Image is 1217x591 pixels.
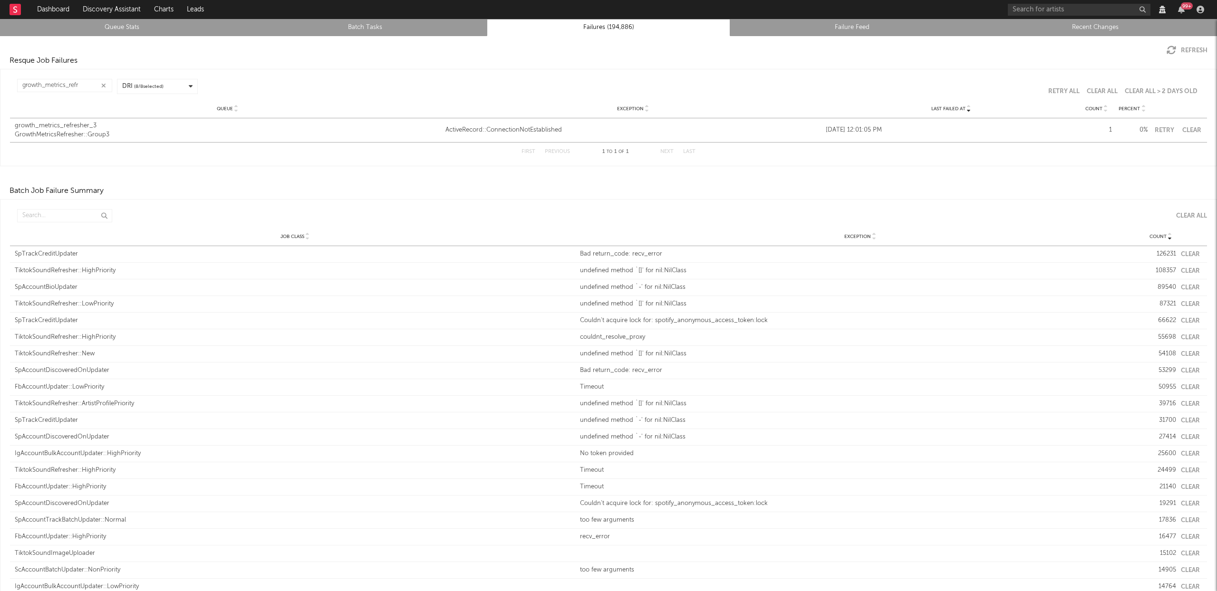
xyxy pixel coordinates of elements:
button: Clear [1181,301,1200,307]
div: SpAccountDiscoveredOnUpdater [15,366,575,375]
button: Previous [545,149,570,154]
button: Clear [1181,467,1200,474]
div: undefined method `-' for nil:NilClass [580,416,1140,425]
button: Refresh [1167,46,1207,55]
div: 54108 [1145,349,1176,359]
button: Clear [1181,351,1200,357]
button: Clear [1181,268,1200,274]
div: Bad return_code: recv_error [580,366,1140,375]
div: TiktokSoundRefresher::HighPriority [15,266,575,276]
button: Clear All [1087,88,1118,95]
div: 27414 [1145,432,1176,442]
div: FbAccountUpdater::LowPriority [15,382,575,392]
button: Clear [1181,418,1200,424]
div: undefined method `[]' for nil:NilClass [580,349,1140,359]
button: Clear [1181,285,1200,291]
div: Bad return_code: recv_error [580,249,1140,259]
button: Clear All > 2 Days Old [1125,88,1198,95]
a: Batch Tasks [249,22,482,33]
div: 21140 [1145,482,1176,492]
button: Last [683,149,695,154]
div: 50955 [1145,382,1176,392]
div: recv_error [580,532,1140,542]
span: of [618,150,624,154]
div: 126231 [1145,249,1176,259]
div: 25600 [1145,449,1176,458]
div: 108357 [1145,266,1176,276]
button: Clear [1181,584,1200,590]
span: Queue [217,106,233,112]
span: to [607,150,612,154]
a: Recent Changes [979,22,1212,33]
div: 0 % [1117,125,1148,135]
span: Count [1149,234,1167,239]
div: SpAccountDiscoveredOnUpdater [15,432,575,442]
div: Clear All [1176,213,1207,219]
div: Timeout [580,482,1140,492]
div: TiktokSoundRefresher::LowPriority [15,299,575,309]
div: 66622 [1145,316,1176,325]
div: too few arguments [580,515,1140,525]
div: Timeout [580,382,1140,392]
div: undefined method `-' for nil:NilClass [580,432,1140,442]
span: ( 8 / 8 selected) [134,83,164,90]
div: 19291 [1145,499,1176,508]
div: undefined method `-' for nil:NilClass [580,283,1140,292]
div: 1 [1081,125,1112,135]
button: Clear [1181,434,1200,440]
div: IgAccountBulkAccountUpdater::HighPriority [15,449,575,458]
div: SpAccountDiscoveredOnUpdater [15,499,575,508]
div: No token provided [580,449,1140,458]
div: 99 + [1181,2,1193,10]
button: Clear [1181,517,1200,524]
div: 55698 [1145,333,1176,342]
span: Count [1085,106,1102,112]
div: 31700 [1145,416,1176,425]
div: 15102 [1145,549,1176,558]
div: GrowthMetricsRefresher::Group3 [15,130,441,140]
div: SpTrackCreditUpdater [15,416,575,425]
span: Percent [1119,106,1140,112]
div: Resque Job Failures [10,55,77,67]
div: Batch Job Failure Summary [10,185,104,197]
button: Clear [1181,318,1200,324]
button: Clear [1181,451,1200,457]
div: ScAccountBatchUpdater::NonPriority [15,565,575,575]
div: couldnt_resolve_proxy [580,333,1140,342]
div: DRI [122,82,164,91]
button: Clear [1181,368,1200,374]
div: 39716 [1145,399,1176,409]
button: Clear All [1169,213,1207,219]
div: 17836 [1145,515,1176,525]
button: Clear [1181,127,1202,133]
button: Clear [1181,384,1200,391]
div: SpAccountTrackBatchUpdater::Normal [15,515,575,525]
div: undefined method `[]' for nil:NilClass [580,299,1140,309]
div: undefined method `[]' for nil:NilClass [580,266,1140,276]
div: Timeout [580,466,1140,475]
a: Failures (194,886) [492,22,725,33]
button: Clear [1181,534,1200,540]
input: Search... [17,79,112,92]
button: Next [660,149,674,154]
div: 24499 [1145,466,1176,475]
div: undefined method `[]' for nil:NilClass [580,399,1140,409]
button: Clear [1181,551,1200,557]
div: Couldn't acquire lock for: spotify_anonymous_access_token:lock [580,499,1140,508]
div: 87321 [1145,299,1176,309]
input: Search for artists [1008,4,1150,16]
div: SpTrackCreditUpdater [15,249,575,259]
div: too few arguments [580,565,1140,575]
div: Couldn't acquire lock for: spotify_anonymous_access_token:lock [580,316,1140,325]
div: SpTrackCreditUpdater [15,316,575,325]
a: ActiveRecord::ConnectionNotEstablished [445,125,821,135]
button: Clear [1181,484,1200,490]
span: Exception [617,106,644,112]
a: Failure Feed [735,22,968,33]
button: Retry [1152,127,1176,133]
input: Search... [17,209,112,222]
div: TiktokSoundRefresher::HighPriority [15,466,575,475]
div: 16477 [1145,532,1176,542]
div: SpAccountBioUpdater [15,283,575,292]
